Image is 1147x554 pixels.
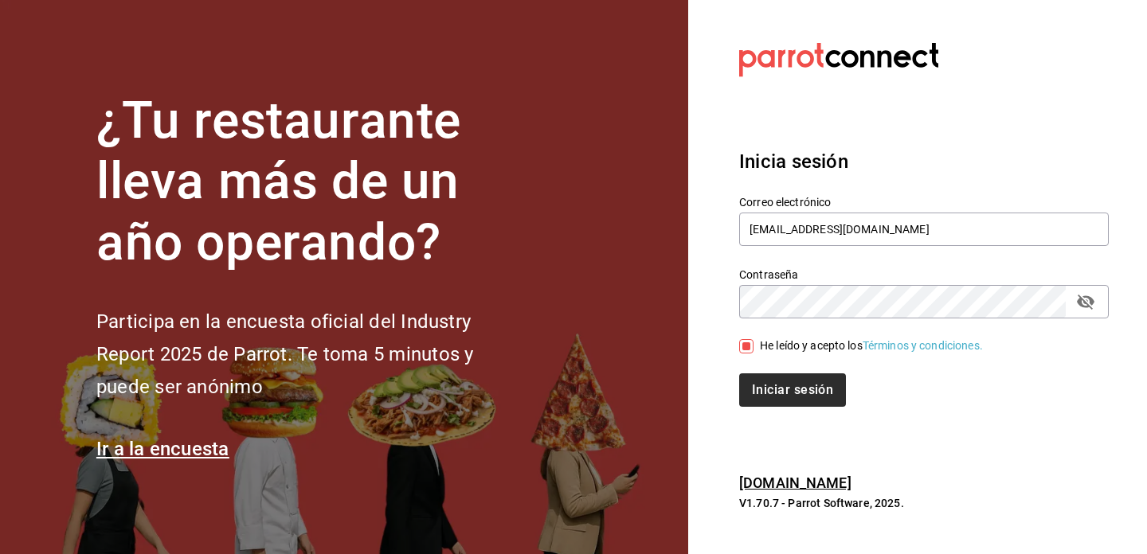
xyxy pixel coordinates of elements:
[739,495,1109,511] p: V1.70.7 - Parrot Software, 2025.
[96,438,229,460] a: Ir a la encuesta
[760,337,983,354] div: He leído y acepto los
[739,147,1109,176] h3: Inicia sesión
[739,474,851,491] a: [DOMAIN_NAME]
[96,306,527,403] h2: Participa en la encuesta oficial del Industry Report 2025 de Parrot. Te toma 5 minutos y puede se...
[739,373,846,407] button: Iniciar sesión
[739,213,1109,246] input: Ingresa tu correo electrónico
[739,196,1109,207] label: Correo electrónico
[863,339,983,352] a: Términos y condiciones.
[96,91,527,274] h1: ¿Tu restaurante lleva más de un año operando?
[739,268,1109,279] label: Contraseña
[1072,288,1099,315] button: passwordField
